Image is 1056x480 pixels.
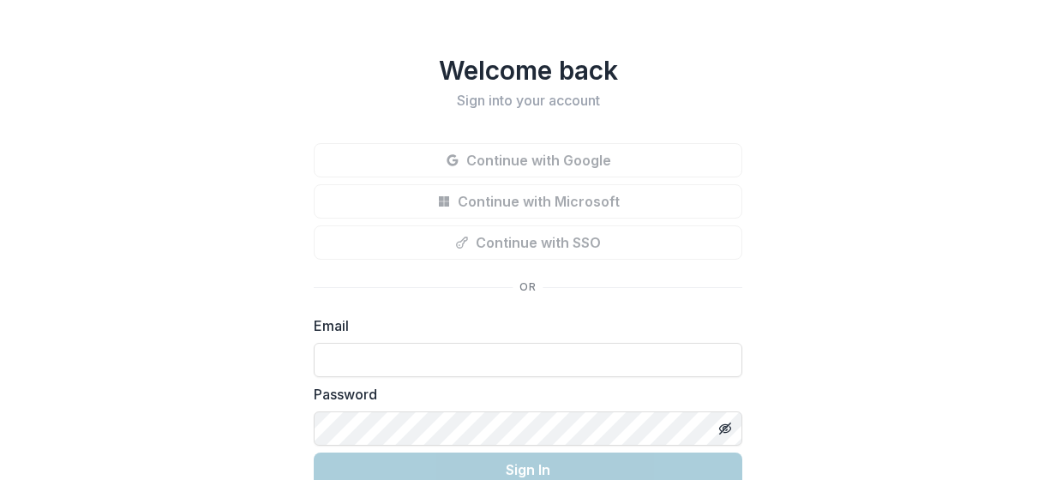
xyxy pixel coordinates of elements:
[314,225,742,260] button: Continue with SSO
[314,384,732,405] label: Password
[314,184,742,219] button: Continue with Microsoft
[314,55,742,86] h1: Welcome back
[314,315,732,336] label: Email
[711,415,739,442] button: Toggle password visibility
[314,93,742,109] h2: Sign into your account
[314,143,742,177] button: Continue with Google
